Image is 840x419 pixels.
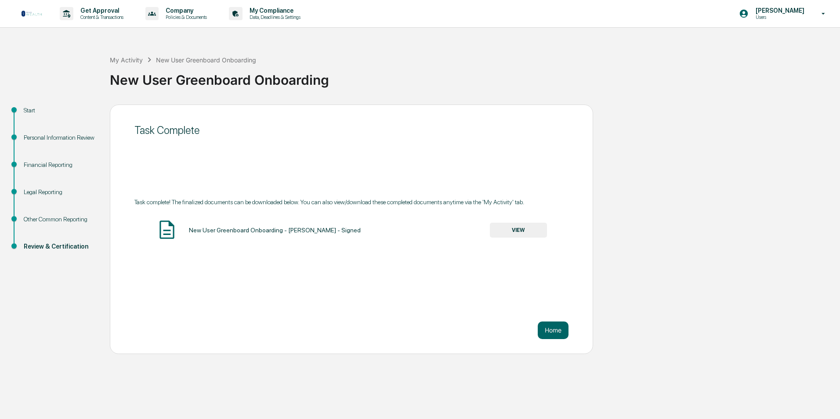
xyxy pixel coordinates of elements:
[24,133,96,142] div: Personal Information Review
[24,242,96,251] div: Review & Certification
[134,199,568,206] div: Task complete! The finalized documents can be downloaded below. You can also view/download these ...
[110,56,143,64] div: My Activity
[159,7,211,14] p: Company
[749,14,809,20] p: Users
[749,7,809,14] p: [PERSON_NAME]
[24,160,96,170] div: Financial Reporting
[24,215,96,224] div: Other Common Reporting
[243,7,305,14] p: My Compliance
[490,223,547,238] button: VIEW
[159,14,211,20] p: Policies & Documents
[134,124,568,137] div: Task Complete
[73,14,128,20] p: Content & Transactions
[21,10,42,17] img: logo
[24,106,96,115] div: Start
[243,14,305,20] p: Data, Deadlines & Settings
[110,65,836,88] div: New User Greenboard Onboarding
[24,188,96,197] div: Legal Reporting
[156,56,256,64] div: New User Greenboard Onboarding
[156,219,178,241] img: Document Icon
[189,227,361,234] div: New User Greenboard Onboarding - [PERSON_NAME] - Signed
[73,7,128,14] p: Get Approval
[538,321,568,339] button: Home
